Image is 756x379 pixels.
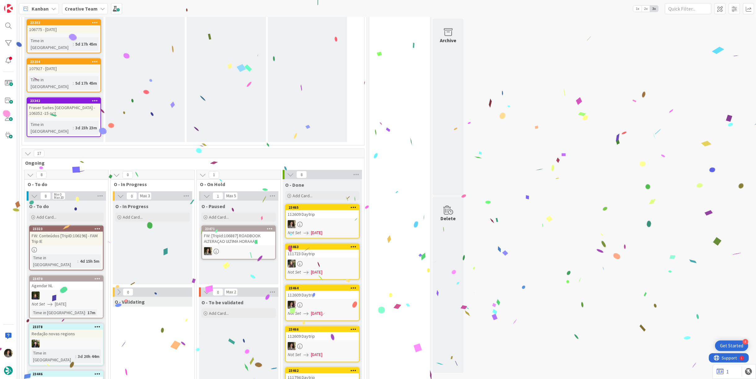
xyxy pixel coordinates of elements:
[286,244,359,250] div: 23463
[440,37,457,44] div: Archive
[30,340,103,348] div: BC
[289,286,359,290] div: 23464
[286,291,359,299] div: 112609 Daytrip
[288,301,296,309] img: MS
[27,59,100,65] div: 23204
[73,41,74,47] span: :
[77,258,78,265] span: :
[30,232,103,245] div: FW: Conteúdos [TripID:106196] - FAM Trip IE
[27,97,101,137] a: 23342Fraser Suites [GEOGRAPHIC_DATA] - 106352 -15 octTime in [GEOGRAPHIC_DATA]:3d 23h 23m
[27,25,100,33] div: 106775 - [DATE]
[29,203,49,209] span: O - To do
[226,291,236,294] div: Max 2
[311,310,322,317] span: [DATE]
[209,171,219,179] span: 1
[114,181,187,187] span: O - In Progress
[286,260,359,268] div: IG
[32,254,77,268] div: Time in [GEOGRAPHIC_DATA]
[30,226,103,232] div: 23323
[37,214,56,220] span: Add Card...
[4,349,13,358] img: MS
[743,339,748,345] div: 4
[27,98,100,117] div: 23342Fraser Suites [GEOGRAPHIC_DATA] - 106352 -15 oct
[30,324,103,338] div: 23378Redação novas regions
[36,171,47,179] span: 8
[55,301,66,307] span: [DATE]
[202,247,275,255] div: MS
[202,226,275,245] div: 23471FW: [TripId:106887] ROADBOOK ALTERAÇAO ULTIMA HORAAAA
[40,192,51,200] span: 8
[286,285,359,291] div: 23464
[30,292,103,300] div: MC
[205,227,275,231] div: 23471
[288,260,296,268] img: IG
[286,205,359,218] div: 23465112609 Daytrip
[200,181,273,187] span: O - On Hold
[25,160,356,166] span: Ongoing
[30,324,103,330] div: 23378
[27,20,100,33] div: 23203106775 - [DATE]
[29,225,104,270] a: 23323FW: Conteúdos [TripID:106196] - FAM Trip IETime in [GEOGRAPHIC_DATA]:4d 15h 5m
[289,205,359,210] div: 23465
[27,98,100,104] div: 23342
[29,323,104,366] a: 23378Redação novas regionsBCTime in [GEOGRAPHIC_DATA]:3d 20h 44m
[311,269,322,275] span: [DATE]
[140,194,150,198] div: Max 3
[122,171,133,179] span: 0
[54,196,64,199] div: Max 20
[85,309,86,316] span: :
[720,343,743,349] div: Get Started
[296,171,307,178] span: 8
[286,368,359,373] div: 23462
[30,330,103,338] div: Redação novas regions
[32,301,45,307] i: Not Set
[33,372,103,376] div: 23446
[201,225,276,260] a: 23471FW: [TripId:106887] ROADBOOK ALTERAÇAO ULTIMA HORAAAAMS
[288,310,301,316] i: Not Set
[286,220,359,228] div: MS
[29,37,73,51] div: Time in [GEOGRAPHIC_DATA]
[286,205,359,210] div: 23465
[32,309,85,316] div: Time in [GEOGRAPHIC_DATA]
[311,351,322,358] span: [DATE]
[76,353,101,360] div: 3d 20h 44m
[201,203,225,209] span: O - Paused
[27,59,100,73] div: 23204107927 - [DATE]
[65,6,98,12] b: Creative Team
[54,193,61,196] div: Min 0
[202,232,275,245] div: FW: [TripId:106887] ROADBOOK ALTERAÇAO ULTIMA HORAAAA
[285,204,360,239] a: 23465112609 DaytripMSNot Set[DATE]
[665,3,711,14] input: Quick Filter...
[30,276,103,282] div: 23470
[285,243,360,280] a: 23463111723 DaytripIGNot Set[DATE]
[74,80,99,87] div: 5d 17h 45m
[27,58,101,92] a: 23204107927 - [DATE]Time in [GEOGRAPHIC_DATA]:5d 17h 45m
[286,301,359,309] div: MS
[74,124,99,131] div: 3d 23h 23m
[27,19,101,53] a: 23203106775 - [DATE]Time in [GEOGRAPHIC_DATA]:5d 17h 45m
[633,6,642,12] span: 1x
[213,192,223,200] span: 1
[123,214,143,220] span: Add Card...
[32,350,75,363] div: Time in [GEOGRAPHIC_DATA]
[650,6,658,12] span: 3x
[289,327,359,332] div: 23466
[32,340,40,348] img: BC
[32,2,34,7] div: 1
[288,352,301,357] i: Not Set
[30,226,103,245] div: 23323FW: Conteúdos [TripID:106196] - FAM Trip IE
[285,182,304,188] span: O - Done
[123,288,133,296] span: 0
[28,181,100,187] span: O - To do
[285,285,360,321] a: 23464112609 DaytripMSNot Set[DATE]
[115,299,145,305] span: O - Validating
[441,215,456,222] div: Delete
[74,41,99,47] div: 5d 17h 45m
[33,325,103,329] div: 23378
[213,288,223,296] span: 0
[311,230,322,236] span: [DATE]
[78,258,101,265] div: 4d 15h 5m
[286,250,359,258] div: 111723 Daytrip
[126,192,137,200] span: 0
[13,1,28,8] span: Support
